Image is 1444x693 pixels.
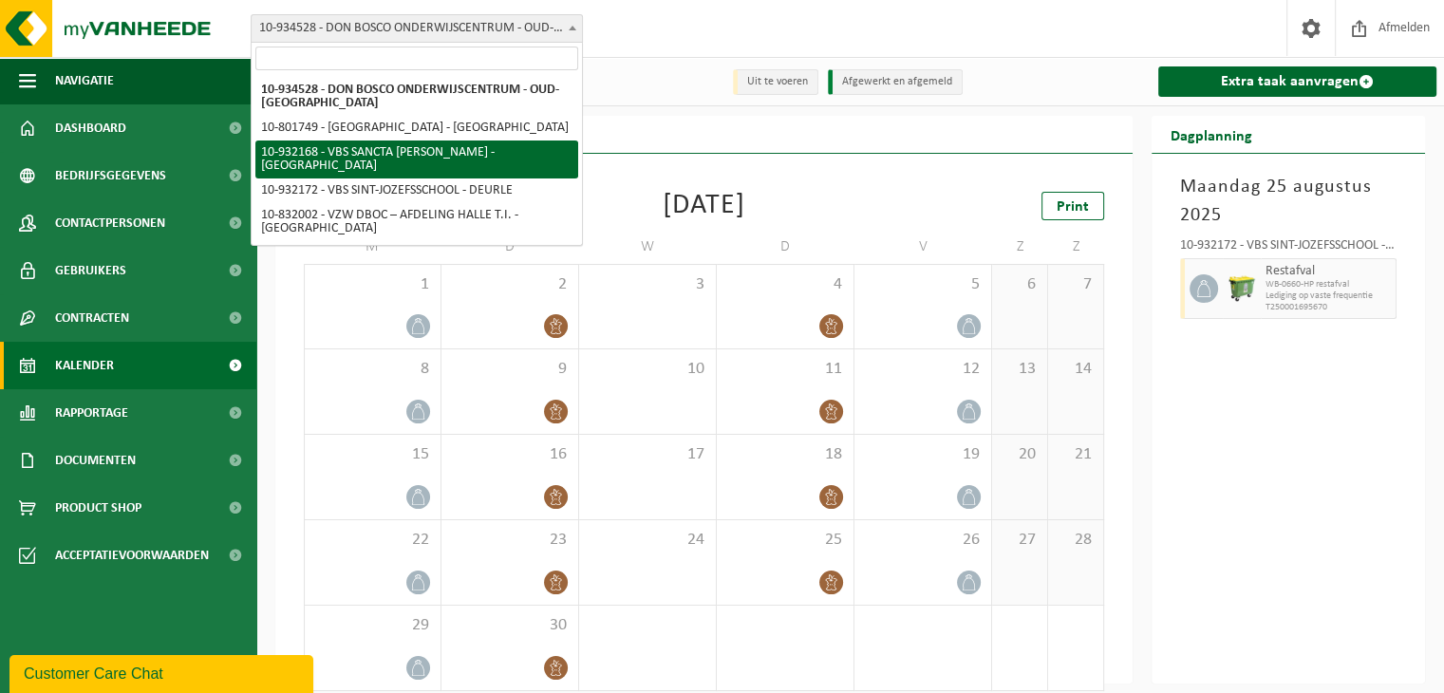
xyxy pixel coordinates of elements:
span: 9 [451,359,569,380]
span: Gebruikers [55,247,126,294]
span: 23 [451,530,569,551]
span: 3 [589,274,706,295]
td: Z [1048,230,1104,264]
span: Dashboard [55,104,126,152]
span: 16 [451,444,569,465]
td: V [854,230,992,264]
span: 15 [314,444,431,465]
iframe: chat widget [9,651,317,693]
span: 5 [864,274,982,295]
span: 11 [726,359,844,380]
span: 2 [451,274,569,295]
li: 10-801749 - [GEOGRAPHIC_DATA] - [GEOGRAPHIC_DATA] [255,116,578,140]
span: 10-934528 - DON BOSCO ONDERWIJSCENTRUM - OUD-HEVERLEE [252,15,582,42]
span: Kalender [55,342,114,389]
span: 22 [314,530,431,551]
a: Extra taak aanvragen [1158,66,1436,97]
span: 10-934528 - DON BOSCO ONDERWIJSCENTRUM - OUD-HEVERLEE [251,14,583,43]
h2: Dagplanning [1152,116,1271,153]
span: 7 [1058,274,1094,295]
span: 21 [1058,444,1094,465]
span: Acceptatievoorwaarden [55,532,209,579]
div: 10-932172 - VBS SINT-JOZEFSSCHOOL - DEURLE [1180,239,1397,258]
li: 10-934528 - DON BOSCO ONDERWIJSCENTRUM - OUD-[GEOGRAPHIC_DATA] [255,78,578,116]
td: W [579,230,717,264]
span: Navigatie [55,57,114,104]
span: 1 [314,274,431,295]
span: WB-0660-HP restafval [1266,279,1391,290]
span: 13 [1002,359,1038,380]
li: 10-932168 - VBS SANCTA [PERSON_NAME] - [GEOGRAPHIC_DATA] [255,140,578,178]
span: 6 [1002,274,1038,295]
span: 25 [726,530,844,551]
span: 26 [864,530,982,551]
span: Rapportage [55,389,128,437]
span: 30 [451,615,569,636]
span: Bedrijfsgegevens [55,152,166,199]
span: 18 [726,444,844,465]
span: 20 [1002,444,1038,465]
td: D [717,230,854,264]
li: 10-932172 - VBS SINT-JOZEFSSCHOOL - DEURLE [255,178,578,203]
span: Print [1057,199,1089,215]
span: 29 [314,615,431,636]
span: 4 [726,274,844,295]
span: 14 [1058,359,1094,380]
li: 10-832002 - VZW DBOC – AFDELING HALLE T.I. - [GEOGRAPHIC_DATA] [255,203,578,241]
span: Restafval [1266,264,1391,279]
td: Z [992,230,1048,264]
span: Product Shop [55,484,141,532]
span: Documenten [55,437,136,484]
span: 17 [589,444,706,465]
li: Uit te voeren [733,69,818,95]
span: Contracten [55,294,129,342]
span: 27 [1002,530,1038,551]
img: WB-0660-HPE-GN-50 [1228,274,1256,303]
a: Print [1041,192,1104,220]
span: Lediging op vaste frequentie [1266,290,1391,302]
h3: Maandag 25 augustus 2025 [1180,173,1397,230]
span: T250001695670 [1266,302,1391,313]
td: D [441,230,579,264]
span: 8 [314,359,431,380]
span: Contactpersonen [55,199,165,247]
span: 19 [864,444,982,465]
span: 24 [589,530,706,551]
div: [DATE] [663,192,745,220]
span: 12 [864,359,982,380]
span: 28 [1058,530,1094,551]
span: 10 [589,359,706,380]
td: M [304,230,441,264]
li: Afgewerkt en afgemeld [828,69,963,95]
